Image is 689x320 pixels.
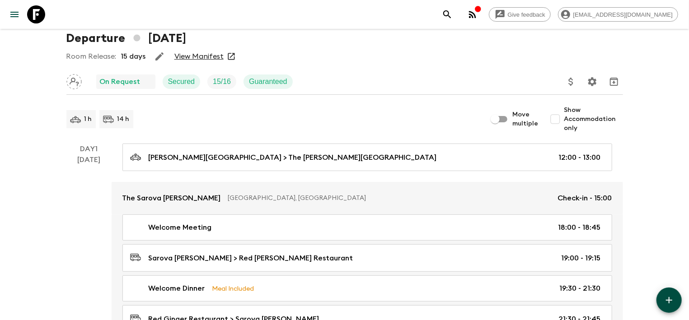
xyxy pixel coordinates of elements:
[513,110,539,128] span: Move multiple
[228,194,551,203] p: [GEOGRAPHIC_DATA], [GEOGRAPHIC_DATA]
[66,144,112,154] p: Day 1
[163,74,201,89] div: Secured
[121,51,146,62] p: 15 days
[66,29,186,47] h1: Departure [DATE]
[213,76,231,87] p: 15 / 16
[207,74,236,89] div: Trip Fill
[149,253,353,264] p: Sarova [PERSON_NAME] > Red [PERSON_NAME] Restaurant
[122,214,612,241] a: Welcome Meeting18:00 - 18:45
[558,222,601,233] p: 18:00 - 18:45
[66,51,117,62] p: Room Release:
[559,152,601,163] p: 12:00 - 13:00
[212,283,254,293] p: Meal Included
[5,5,23,23] button: menu
[112,182,623,214] a: The Sarova [PERSON_NAME][GEOGRAPHIC_DATA], [GEOGRAPHIC_DATA]Check-in - 15:00
[249,76,287,87] p: Guaranteed
[558,7,678,22] div: [EMAIL_ADDRESS][DOMAIN_NAME]
[562,253,601,264] p: 19:00 - 19:15
[122,144,612,171] a: [PERSON_NAME][GEOGRAPHIC_DATA] > The [PERSON_NAME][GEOGRAPHIC_DATA]12:00 - 13:00
[149,222,212,233] p: Welcome Meeting
[122,193,221,204] p: The Sarova [PERSON_NAME]
[168,76,195,87] p: Secured
[117,115,130,124] p: 14 h
[558,193,612,204] p: Check-in - 15:00
[564,106,623,133] span: Show Accommodation only
[149,152,437,163] p: [PERSON_NAME][GEOGRAPHIC_DATA] > The [PERSON_NAME][GEOGRAPHIC_DATA]
[122,244,612,272] a: Sarova [PERSON_NAME] > Red [PERSON_NAME] Restaurant19:00 - 19:15
[489,7,551,22] a: Give feedback
[438,5,456,23] button: search adventures
[503,11,550,18] span: Give feedback
[84,115,92,124] p: 1 h
[583,73,601,91] button: Settings
[149,283,205,294] p: Welcome Dinner
[174,52,224,61] a: View Manifest
[122,275,612,301] a: Welcome DinnerMeal Included19:30 - 21:30
[560,283,601,294] p: 19:30 - 21:30
[66,77,82,84] span: Assign pack leader
[605,73,623,91] button: Archive (Completed, Cancelled or Unsynced Departures only)
[562,73,580,91] button: Update Price, Early Bird Discount and Costs
[100,76,141,87] p: On Request
[568,11,678,18] span: [EMAIL_ADDRESS][DOMAIN_NAME]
